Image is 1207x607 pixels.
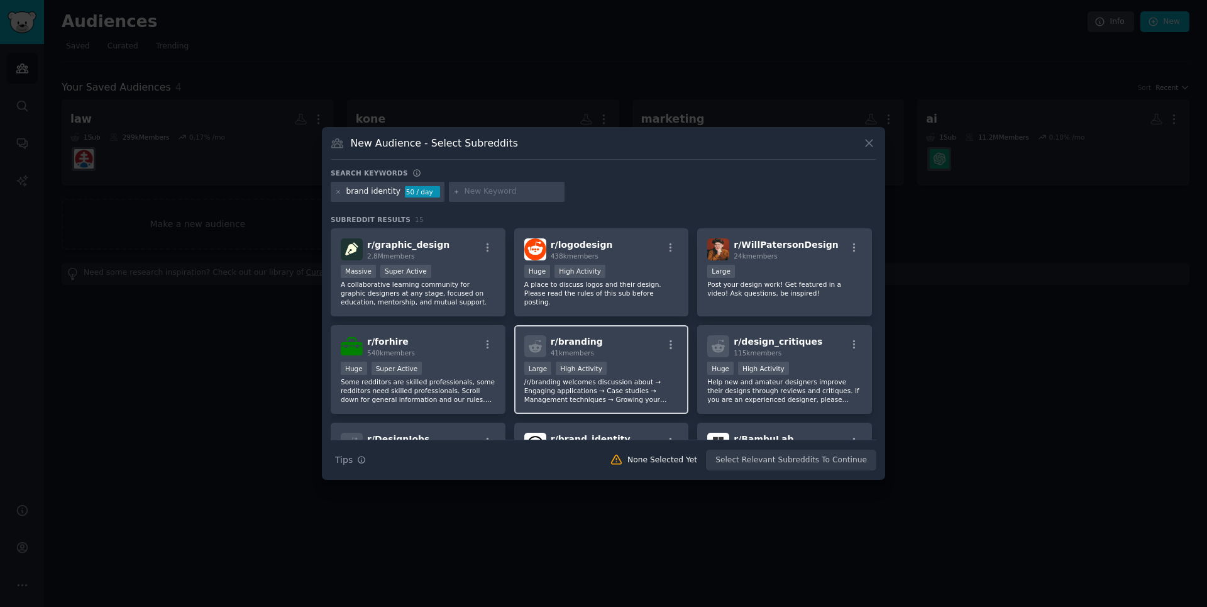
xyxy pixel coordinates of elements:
div: Super Active [380,265,431,278]
h3: Search keywords [331,169,408,177]
img: WillPatersonDesign [707,238,729,260]
h3: New Audience - Select Subreddits [351,136,518,150]
span: 15 [415,216,424,223]
input: New Keyword [465,186,560,198]
img: BambuLab [707,433,729,455]
span: r/ logodesign [551,240,613,250]
span: r/ graphic_design [367,240,449,250]
span: 2.8M members [367,252,415,260]
div: High Activity [738,362,789,375]
img: graphic_design [341,238,363,260]
div: Large [524,362,552,375]
div: High Activity [554,265,605,278]
span: r/ design_critiques [734,337,822,347]
span: r/ WillPatersonDesign [734,240,838,250]
div: Super Active [372,362,422,375]
img: brand_identity [524,433,546,455]
img: logodesign [524,238,546,260]
span: r/ BambuLab [734,434,793,444]
div: High Activity [556,362,607,375]
div: None Selected Yet [627,455,697,466]
div: Huge [707,362,734,375]
span: 115k members [734,349,781,357]
p: Post your design work! Get featured in a video! Ask questions, be inspired! [707,280,862,298]
p: Help new and amateur designers improve their designs through reviews and critiques. If you are an... [707,377,862,404]
p: A place to discuss logos and their design. Please read the rules of this sub before posting. [524,280,679,306]
span: r/ brand_identity [551,434,631,444]
img: forhire [341,335,363,357]
div: Huge [341,362,367,375]
span: r/ DesignJobs [367,434,429,444]
span: r/ branding [551,337,603,347]
div: Large [707,265,735,278]
span: Tips [335,454,353,467]
button: Tips [331,449,370,471]
p: /r/branding welcomes discussion about → Engaging applications → Case studies → Management techniq... [524,377,679,404]
span: 41k members [551,349,594,357]
span: 24k members [734,252,777,260]
div: Huge [524,265,551,278]
p: A collaborative learning community for graphic designers at any stage, focused on education, ment... [341,280,495,306]
span: 540k members [367,349,415,357]
span: r/ forhire [367,337,409,347]
span: 438k members [551,252,598,260]
div: brand identity [346,186,401,198]
p: Some redditors are skilled professionals, some redditors need skilled professionals. Scroll down ... [341,377,495,404]
div: 50 / day [405,186,440,198]
span: Subreddit Results [331,215,411,224]
div: Massive [341,265,376,278]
